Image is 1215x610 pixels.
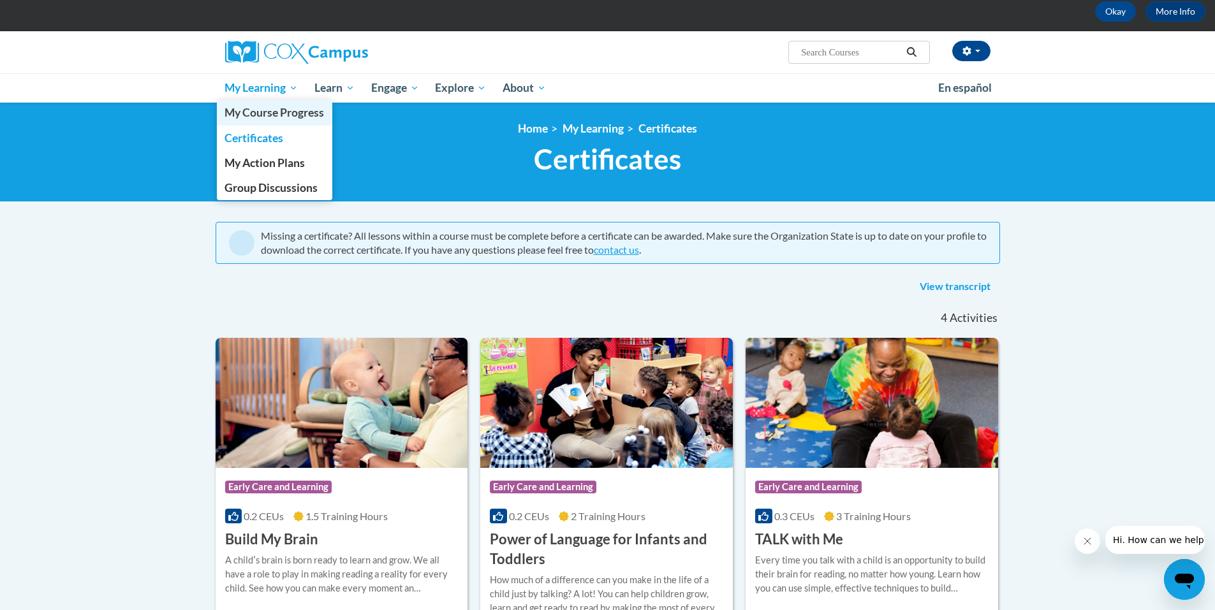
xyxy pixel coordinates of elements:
iframe: Message from company [1105,526,1205,554]
input: Search Courses [800,45,902,60]
a: Explore [427,73,494,103]
a: My Action Plans [217,150,333,175]
span: 0.3 CEUs [774,510,814,522]
a: Certificates [638,122,697,135]
span: En español [938,81,992,94]
div: Every time you talk with a child is an opportunity to build their brain for reading, no matter ho... [755,553,989,595]
div: A childʹs brain is born ready to learn and grow. We all have a role to play in making reading a r... [225,553,459,595]
a: My Learning [217,73,307,103]
span: My Action Plans [225,156,305,170]
a: View transcript [910,277,1000,297]
img: Course Logo [480,338,733,468]
a: Certificates [217,126,333,150]
a: Engage [363,73,427,103]
a: More Info [1145,1,1205,22]
span: 0.2 CEUs [244,510,284,522]
span: Engage [371,80,419,96]
span: Explore [435,80,486,96]
span: Early Care and Learning [755,481,862,493]
span: My Course Progress [225,106,324,119]
a: My Learning [563,122,624,135]
button: Okay [1095,1,1136,22]
a: Home [518,122,548,135]
span: Early Care and Learning [490,481,596,493]
img: Course Logo [746,338,998,468]
span: Early Care and Learning [225,481,332,493]
a: Group Discussions [217,175,333,200]
span: Activities [950,311,998,325]
span: Group Discussions [225,181,318,194]
h3: Power of Language for Infants and Toddlers [490,530,723,569]
h3: Build My Brain [225,530,318,549]
a: contact us [594,243,639,256]
button: Account Settings [952,41,990,61]
span: My Learning [225,80,298,96]
div: Missing a certificate? All lessons within a course must be complete before a certificate can be a... [261,229,987,257]
span: 2 Training Hours [571,510,645,522]
span: 1.5 Training Hours [306,510,388,522]
iframe: Button to launch messaging window [1164,559,1205,600]
a: En español [930,75,1000,101]
a: Learn [306,73,363,103]
h3: TALK with Me [755,530,843,549]
img: Course Logo [216,338,468,468]
span: Certificates [534,142,681,176]
div: Main menu [206,73,1010,103]
iframe: Close message [1075,528,1100,554]
span: Hi. How can we help? [8,9,103,19]
span: 4 [941,311,947,325]
button: Search [902,45,921,60]
span: 0.2 CEUs [509,510,549,522]
span: About [503,80,546,96]
a: My Course Progress [217,100,333,125]
span: 3 Training Hours [836,510,911,522]
a: About [494,73,554,103]
a: Cox Campus [225,41,468,64]
img: Cox Campus [225,41,368,64]
span: Certificates [225,131,283,145]
span: Learn [314,80,355,96]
